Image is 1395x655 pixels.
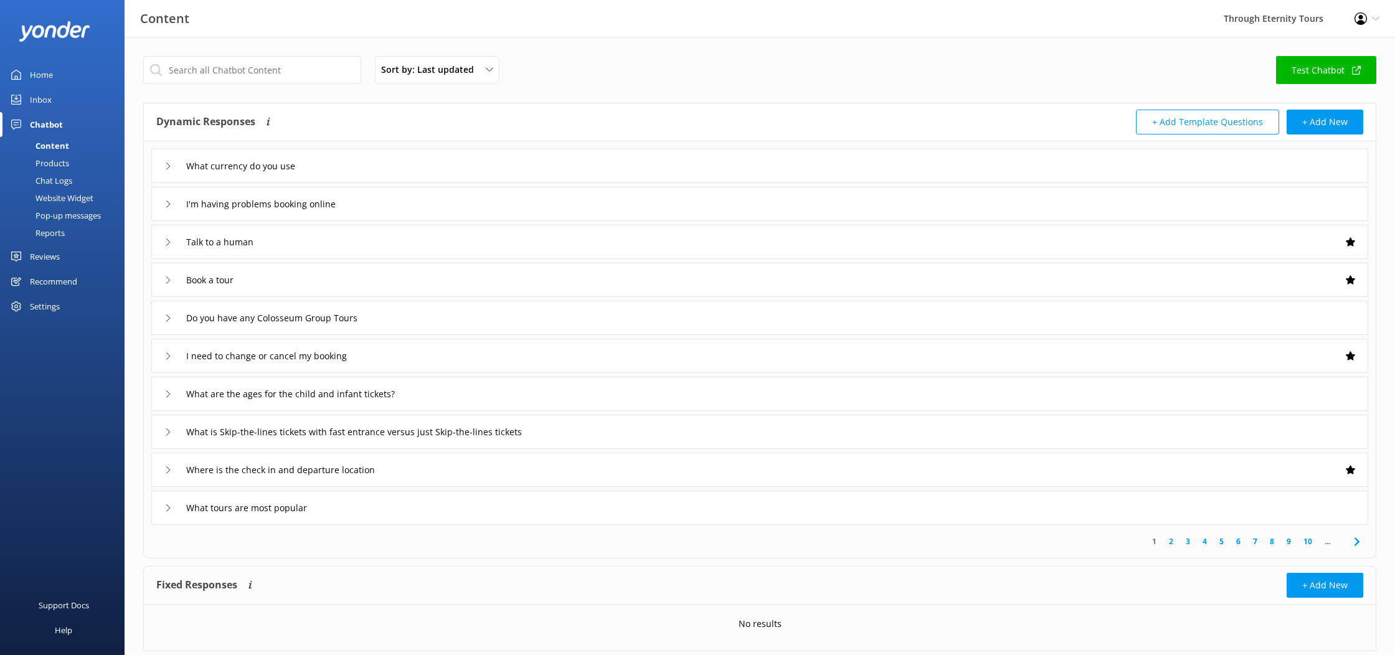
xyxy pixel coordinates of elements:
[30,294,60,319] div: Settings
[19,21,90,42] img: yonder-white-logo.png
[30,112,63,137] div: Chatbot
[1297,535,1318,547] a: 10
[1287,573,1363,598] button: + Add New
[7,189,125,207] a: Website Widget
[7,154,125,172] a: Products
[7,224,125,242] a: Reports
[7,207,101,224] div: Pop-up messages
[30,62,53,87] div: Home
[30,87,52,112] div: Inbox
[39,593,89,618] div: Support Docs
[7,224,65,242] div: Reports
[7,207,125,224] a: Pop-up messages
[1163,535,1180,547] a: 2
[1247,535,1264,547] a: 7
[1276,56,1376,84] a: Test Chatbot
[1264,535,1280,547] a: 8
[1136,110,1279,134] button: + Add Template Questions
[1180,535,1196,547] a: 3
[7,172,125,189] a: Chat Logs
[1280,535,1297,547] a: 9
[140,9,189,29] h3: Content
[7,137,125,154] a: Content
[1213,535,1230,547] a: 5
[7,172,72,189] div: Chat Logs
[7,154,69,172] div: Products
[156,573,237,598] h4: Fixed Responses
[55,618,72,643] div: Help
[1146,535,1163,547] a: 1
[30,269,77,294] div: Recommend
[30,244,60,269] div: Reviews
[156,110,255,134] h4: Dynamic Responses
[1196,535,1213,547] a: 4
[1287,110,1363,134] button: + Add New
[381,63,481,77] span: Sort by: Last updated
[7,189,93,207] div: Website Widget
[739,617,782,631] p: No results
[1230,535,1247,547] a: 6
[143,56,361,84] input: Search all Chatbot Content
[1318,535,1336,547] span: ...
[7,137,69,154] div: Content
